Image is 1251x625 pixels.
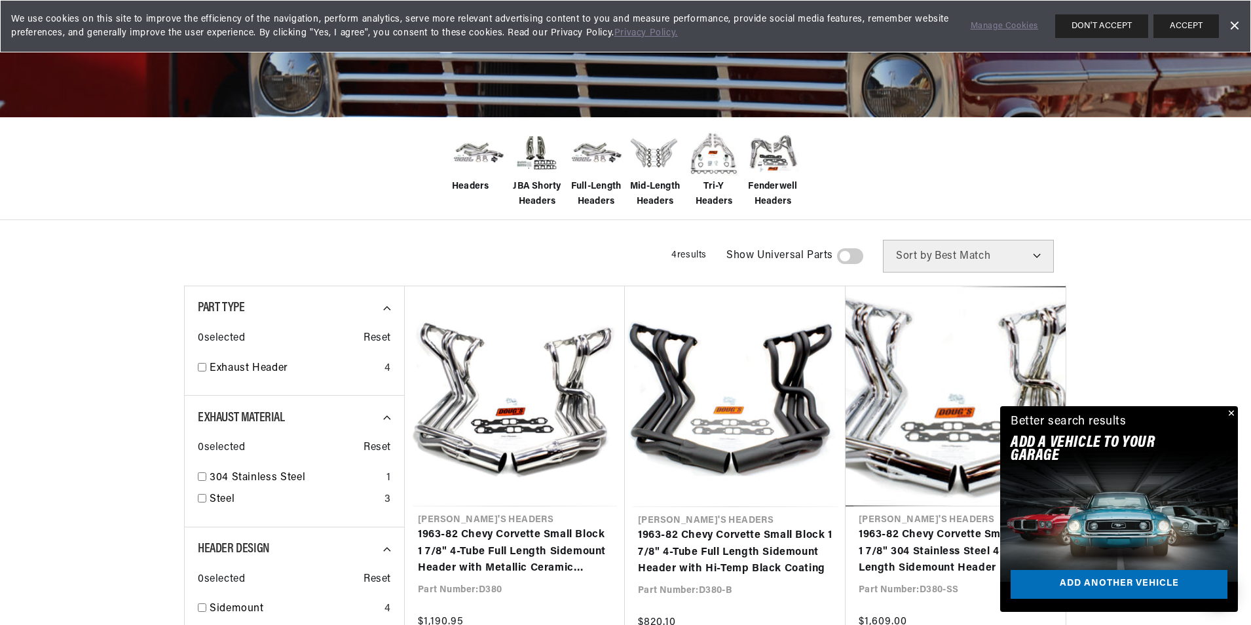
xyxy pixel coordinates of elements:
[629,127,681,180] img: Mid-Length Headers
[452,133,504,174] img: Headers
[896,251,932,261] span: Sort by
[1153,14,1219,38] button: ACCEPT
[859,527,1053,577] a: 1963-82 Chevy Corvette Small Block 1 7/8" 304 Stainless Steel 4-Tube Full Length Sidemount Header
[570,180,622,209] span: Full-Length Headers
[384,360,391,377] div: 4
[384,491,391,508] div: 3
[1011,413,1127,432] div: Better search results
[210,601,379,618] a: Sidemount
[198,542,270,556] span: Header Design
[629,127,681,209] a: Mid-Length Headers Mid-Length Headers
[364,440,391,457] span: Reset
[1224,16,1244,36] a: Dismiss Banner
[1011,436,1195,463] h2: Add A VEHICLE to your garage
[688,127,740,209] a: Tri-Y Headers Tri-Y Headers
[1055,14,1148,38] button: DON'T ACCEPT
[511,127,563,209] a: JBA Shorty Headers JBA Shorty Headers
[747,127,799,180] img: Fenderwell Headers
[386,470,391,487] div: 1
[570,133,622,174] img: Full-Length Headers
[384,601,391,618] div: 4
[671,250,707,260] span: 4 results
[1011,570,1227,599] a: Add another vehicle
[198,440,245,457] span: 0 selected
[747,180,799,209] span: Fenderwell Headers
[210,470,381,487] a: 304 Stainless Steel
[883,240,1054,273] select: Sort by
[629,180,681,209] span: Mid-Length Headers
[688,127,740,180] img: Tri-Y Headers
[364,330,391,347] span: Reset
[1222,406,1238,422] button: Close
[198,411,285,425] span: Exhaust Material
[511,180,563,209] span: JBA Shorty Headers
[614,28,678,38] a: Privacy Policy.
[198,571,245,588] span: 0 selected
[511,132,563,176] img: JBA Shorty Headers
[638,527,832,578] a: 1963-82 Chevy Corvette Small Block 1 7/8" 4-Tube Full Length Sidemount Header with Hi-Temp Black ...
[570,127,622,209] a: Full-Length Headers Full-Length Headers
[11,12,952,40] span: We use cookies on this site to improve the efficiency of the navigation, perform analytics, serve...
[452,180,489,194] span: Headers
[726,248,833,265] span: Show Universal Parts
[198,301,244,314] span: Part Type
[452,127,504,194] a: Headers Headers
[418,527,612,577] a: 1963-82 Chevy Corvette Small Block 1 7/8" 4-Tube Full Length Sidemount Header with Metallic Ceram...
[198,330,245,347] span: 0 selected
[971,20,1038,33] a: Manage Cookies
[747,127,799,209] a: Fenderwell Headers Fenderwell Headers
[210,360,379,377] a: Exhaust Header
[688,180,740,209] span: Tri-Y Headers
[364,571,391,588] span: Reset
[210,491,379,508] a: Steel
